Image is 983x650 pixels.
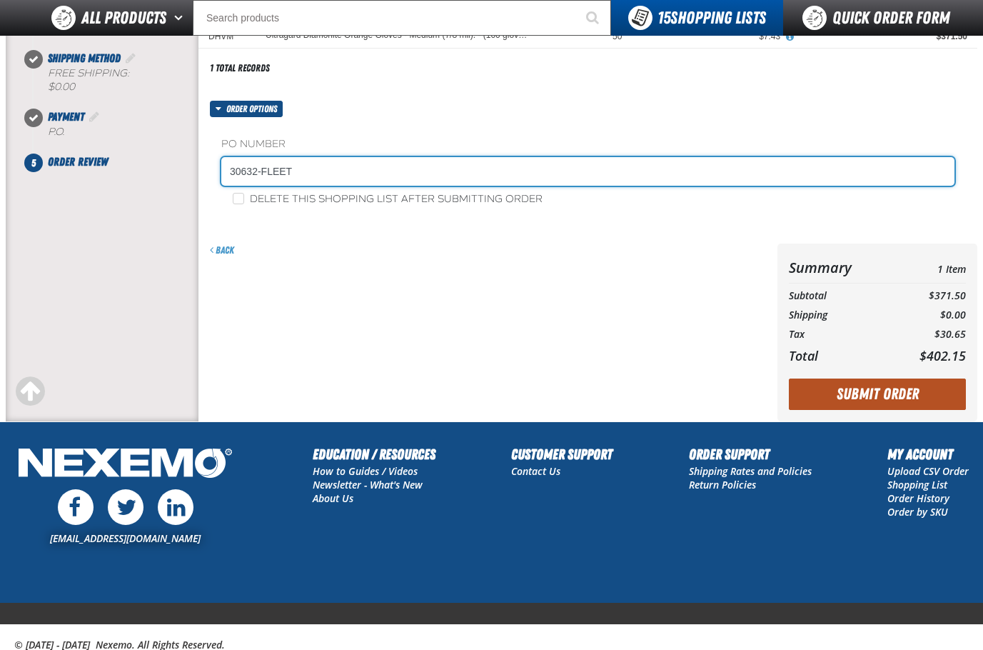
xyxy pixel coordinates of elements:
span: 5 [24,154,43,172]
input: Delete this shopping list after submitting order [233,193,244,204]
a: Edit Shipping Method [123,51,138,65]
a: Back [210,244,234,256]
a: Ultragard Diamonite Orange Gloves - Medium (7/8 mil). - (100 gloves per box MIN 10 box order) [266,31,531,41]
div: $7.43 [642,31,780,42]
a: Upload CSV Order [887,464,969,478]
div: 1 total records [210,61,270,75]
button: View All Prices for Ultragard Diamonite Orange Gloves - Medium (7/8 mil). - (100 gloves per box M... [780,31,799,44]
label: PO Number [221,138,954,151]
div: $371.50 [800,31,967,42]
th: Total [789,344,891,367]
li: Payment. Step 4 of 5. Completed [34,109,198,154]
th: Shipping [789,306,891,325]
td: $30.65 [891,325,966,344]
div: Free Shipping: [48,67,198,94]
a: Newsletter - What's New [313,478,423,491]
a: Shopping List [887,478,947,491]
a: About Us [313,491,353,505]
li: Order Review. Step 5 of 5. Not Completed [34,154,198,171]
a: Order by SKU [887,505,948,519]
div: Scroll to the top [14,376,46,407]
a: [EMAIL_ADDRESS][DOMAIN_NAME] [50,531,201,545]
a: Contact Us [511,464,560,478]
h2: My Account [887,444,969,465]
th: Tax [789,325,891,344]
a: Shipping Rates and Policies [689,464,812,478]
span: Shipping Method [48,51,121,65]
h2: Customer Support [511,444,613,465]
a: Order History [887,491,949,505]
th: Subtotal [789,286,891,306]
span: Shopping Lists [657,8,766,28]
a: How to Guides / Videos [313,464,418,478]
td: $0.00 [891,306,966,325]
li: Shipping Method. Step 3 of 5. Completed [34,50,198,109]
td: 1 Item [891,255,966,280]
a: Return Policies [689,478,756,491]
h2: Education / Resources [313,444,435,465]
button: Submit Order [789,379,966,410]
span: Order options [226,101,283,117]
img: Nexemo Logo [14,444,236,486]
td: $371.50 [891,286,966,306]
span: All Products [81,5,166,31]
a: Edit Payment [87,110,101,124]
span: Payment [48,110,84,124]
td: DHVM [198,25,256,49]
h2: Order Support [689,444,812,465]
span: 50 [613,31,622,41]
label: Delete this shopping list after submitting order [233,193,543,206]
button: Order options [210,101,283,117]
span: Order Review [48,155,108,169]
span: $402.15 [919,347,966,364]
strong: 15 [657,8,670,28]
th: Summary [789,255,891,280]
div: P.O. [48,126,198,139]
strong: $0.00 [48,81,75,93]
